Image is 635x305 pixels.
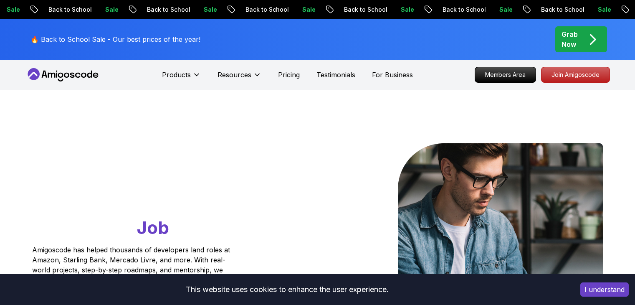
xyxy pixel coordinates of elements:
[278,70,300,80] a: Pricing
[218,70,261,86] button: Resources
[580,282,629,297] button: Accept cookies
[32,245,233,285] p: Amigoscode has helped thousands of developers land roles at Amazon, Starling Bank, Mercado Livre,...
[475,67,536,83] a: Members Area
[293,5,320,14] p: Sale
[96,5,123,14] p: Sale
[30,34,200,44] p: 🔥 Back to School Sale - Our best prices of the year!
[6,280,568,299] div: This website uses cookies to enhance the user experience.
[532,5,589,14] p: Back to School
[316,70,355,80] a: Testimonials
[39,5,96,14] p: Back to School
[589,5,615,14] p: Sale
[138,5,195,14] p: Back to School
[335,5,392,14] p: Back to School
[32,143,262,240] h1: Go From Learning to Hired: Master Java, Spring Boot & Cloud Skills That Get You the
[541,67,610,82] p: Join Amigoscode
[490,5,517,14] p: Sale
[372,70,413,80] a: For Business
[541,67,610,83] a: Join Amigoscode
[392,5,418,14] p: Sale
[137,217,169,238] span: Job
[195,5,221,14] p: Sale
[475,67,536,82] p: Members Area
[562,29,578,49] p: Grab Now
[162,70,201,86] button: Products
[218,70,251,80] p: Resources
[162,70,191,80] p: Products
[433,5,490,14] p: Back to School
[236,5,293,14] p: Back to School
